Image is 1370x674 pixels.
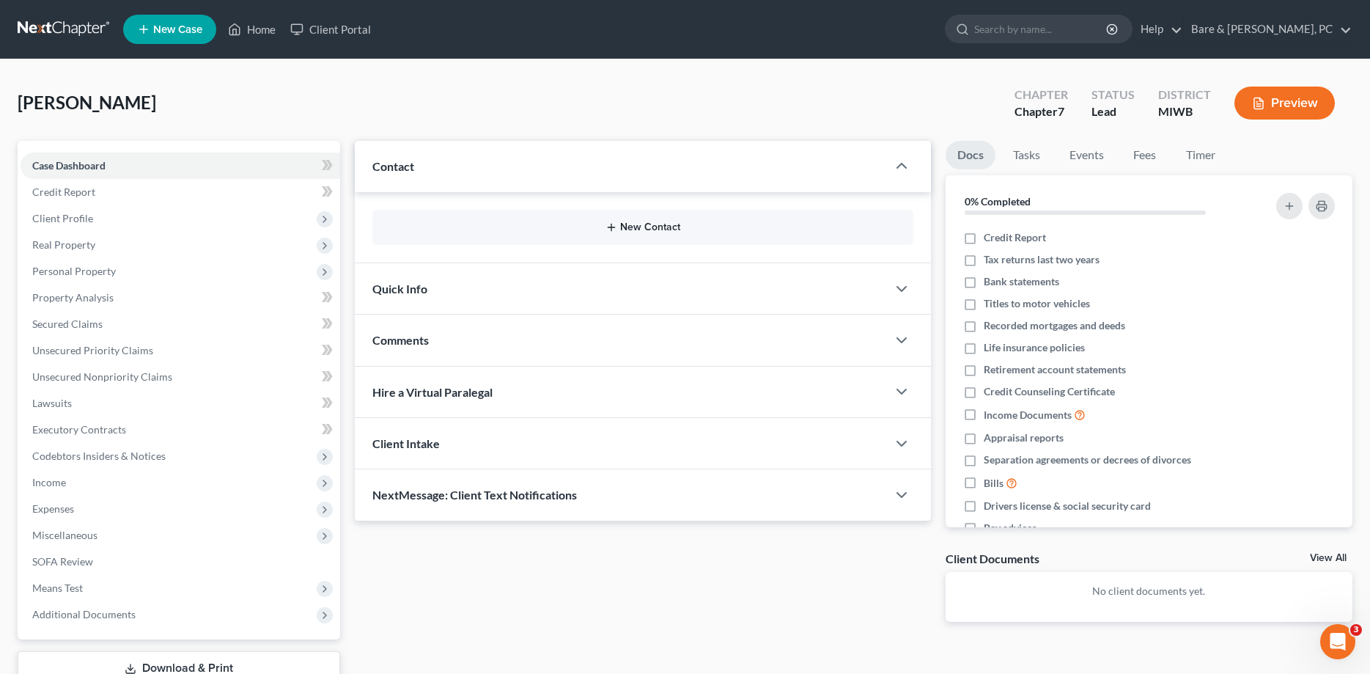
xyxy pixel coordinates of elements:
span: Life insurance policies [984,340,1085,355]
span: Codebtors Insiders & Notices [32,450,166,462]
a: Home [221,16,283,43]
a: Case Dashboard [21,153,340,179]
div: Client Documents [946,551,1039,566]
span: Lawsuits [32,397,72,409]
a: Docs [946,141,995,169]
span: Titles to motor vehicles [984,296,1090,311]
span: Secured Claims [32,318,103,330]
span: Miscellaneous [32,529,97,541]
span: Separation agreements or decrees of divorces [984,453,1191,467]
span: Personal Property [32,265,116,277]
span: Contact [372,159,414,173]
a: Fees [1122,141,1168,169]
span: Unsecured Nonpriority Claims [32,370,172,383]
a: Unsecured Nonpriority Claims [21,364,340,390]
span: NextMessage: Client Text Notifications [372,488,577,502]
span: Credit Report [984,230,1046,245]
span: Client Intake [372,436,440,450]
a: Executory Contracts [21,417,340,443]
span: Drivers license & social security card [984,499,1151,513]
span: Retirement account statements [984,362,1126,377]
span: Expenses [32,502,74,515]
span: Pay advices [984,521,1036,535]
a: View All [1310,553,1347,563]
iframe: Intercom live chat [1320,624,1355,659]
span: Additional Documents [32,608,136,620]
a: Lawsuits [21,390,340,417]
div: Chapter [1014,103,1068,120]
span: Quick Info [372,282,427,296]
div: Chapter [1014,87,1068,103]
span: Case Dashboard [32,159,106,172]
a: Events [1058,141,1116,169]
span: Hire a Virtual Paralegal [372,385,493,399]
input: Search by name... [974,15,1108,43]
span: Credit Counseling Certificate [984,384,1115,399]
span: 3 [1350,624,1362,636]
span: Property Analysis [32,291,114,304]
a: Property Analysis [21,285,340,311]
div: MIWB [1158,103,1211,120]
a: Timer [1174,141,1227,169]
span: Means Test [32,582,83,594]
span: 7 [1058,104,1064,118]
a: Tasks [1001,141,1052,169]
a: SOFA Review [21,549,340,575]
a: Credit Report [21,179,340,205]
span: Client Profile [32,212,93,224]
a: Client Portal [283,16,378,43]
strong: 0% Completed [965,195,1031,208]
div: District [1158,87,1211,103]
span: Unsecured Priority Claims [32,344,153,356]
span: Real Property [32,238,95,251]
span: Income Documents [984,408,1072,422]
span: New Case [153,24,202,35]
a: Bare & [PERSON_NAME], PC [1184,16,1352,43]
a: Secured Claims [21,311,340,337]
button: New Contact [384,221,901,233]
p: No client documents yet. [957,584,1341,598]
span: [PERSON_NAME] [18,92,156,113]
span: Executory Contracts [32,423,126,436]
span: Bank statements [984,274,1059,289]
span: Appraisal reports [984,431,1064,445]
span: Credit Report [32,186,95,198]
span: SOFA Review [32,555,93,568]
a: Help [1133,16,1182,43]
a: Unsecured Priority Claims [21,337,340,364]
button: Preview [1234,87,1335,120]
span: Tax returns last two years [984,252,1100,267]
span: Income [32,476,66,488]
div: Lead [1091,103,1135,120]
span: Bills [984,476,1003,491]
div: Status [1091,87,1135,103]
span: Comments [372,333,429,347]
span: Recorded mortgages and deeds [984,318,1125,333]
